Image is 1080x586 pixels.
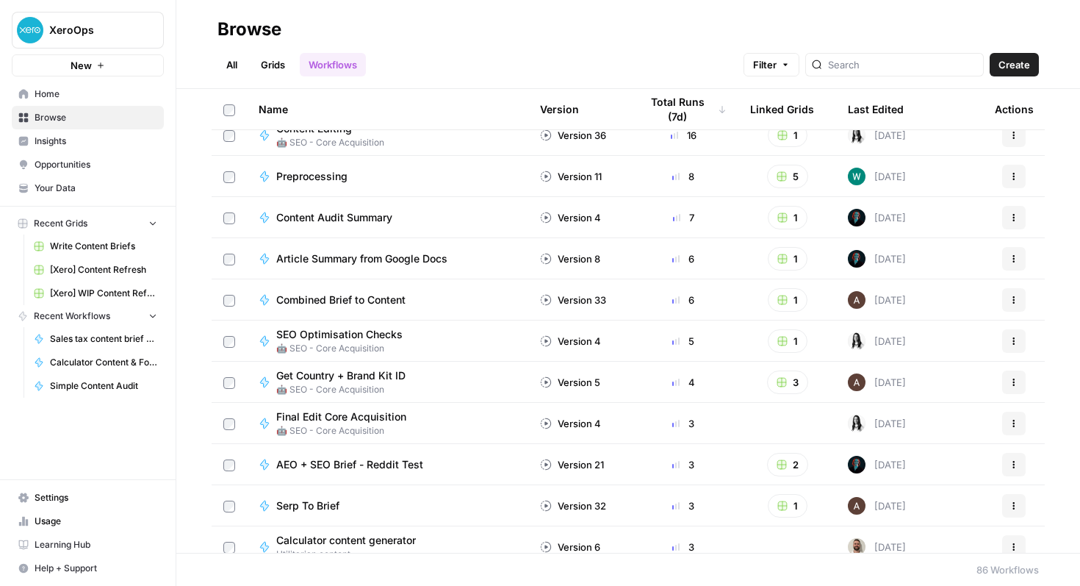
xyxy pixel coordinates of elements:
span: Preprocessing [276,169,348,184]
div: Version 4 [540,416,601,431]
a: Your Data [12,176,164,200]
a: Calculator content generatorUtilitarian content [259,533,516,561]
a: [Xero] Content Refresh [27,258,164,282]
button: 1 [768,247,807,271]
img: zka6akx770trzh69562he2ydpv4t [848,415,865,432]
img: XeroOps Logo [17,17,43,43]
a: SEO Optimisation Checks🤖 SEO - Core Acquisition [259,327,516,355]
div: [DATE] [848,209,906,226]
span: XeroOps [49,23,138,37]
span: Write Content Briefs [50,240,157,253]
a: Content Editing🤖 SEO - Core Acquisition [259,121,516,149]
button: Workspace: XeroOps [12,12,164,49]
img: ilf5qirlu51qf7ak37srxb41cqxu [848,250,865,268]
div: 6 [640,293,727,307]
a: Grids [252,53,294,76]
div: [DATE] [848,497,906,515]
a: Settings [12,486,164,510]
span: Recent Grids [34,217,87,230]
span: Your Data [35,182,157,195]
div: [DATE] [848,415,906,432]
a: Learning Hub [12,533,164,557]
span: Filter [753,57,777,72]
a: Sales tax content brief generator [27,327,164,351]
img: wtbmvrjo3qvncyiyitl6zoukl9gz [848,291,865,309]
a: Browse [12,106,164,129]
a: Final Edit Core Acquisition🤖 SEO - Core Acquisition [259,410,516,437]
span: Combined Brief to Content [276,293,406,307]
a: Serp To Brief [259,499,516,513]
span: SEO Optimisation Checks [276,327,403,342]
a: Calculator Content & Formula Generator [27,351,164,374]
div: Last Edited [848,89,904,129]
a: All [217,53,246,76]
span: Learning Hub [35,538,157,551]
div: Version 11 [540,169,602,184]
span: Article Summary from Google Docs [276,251,447,266]
span: Calculator content generator [276,533,416,548]
span: Utilitarian content [276,548,428,561]
a: AEO + SEO Brief - Reddit Test [259,457,516,472]
span: [Xero] WIP Content Refresh [50,287,157,300]
div: Version 32 [540,499,606,513]
div: Total Runs (7d) [640,89,727,129]
img: zb84x8s0occuvl3br2ttumd0rm88 [848,538,865,556]
div: 3 [640,540,727,554]
div: [DATE] [848,126,906,144]
div: Version 4 [540,210,601,225]
span: [Xero] Content Refresh [50,263,157,276]
div: Version 5 [540,375,600,390]
a: Write Content Briefs [27,235,164,258]
span: Recent Workflows [34,310,110,323]
a: Usage [12,510,164,533]
div: Actions [995,89,1034,129]
a: Get Country + Brand Kit ID🤖 SEO - Core Acquisition [259,368,516,396]
img: ilf5qirlu51qf7ak37srxb41cqxu [848,456,865,474]
button: 1 [768,329,807,353]
div: Linked Grids [750,89,814,129]
span: Simple Content Audit [50,379,157,393]
div: Version 36 [540,128,606,143]
span: Help + Support [35,562,157,575]
button: Recent Workflows [12,305,164,327]
button: Create [990,53,1039,76]
span: Home [35,87,157,101]
div: Version 6 [540,540,600,554]
span: Content Audit Summary [276,210,392,225]
button: Filter [744,53,799,76]
span: New [71,58,92,73]
a: Insights [12,129,164,153]
div: Version 21 [540,457,604,472]
span: Create [998,57,1030,72]
div: Version [540,89,579,129]
img: zka6akx770trzh69562he2ydpv4t [848,332,865,350]
div: 6 [640,251,727,266]
a: Preprocessing [259,169,516,184]
a: Opportunities [12,153,164,176]
div: [DATE] [848,250,906,268]
div: 4 [640,375,727,390]
span: 🤖 SEO - Core Acquisition [276,424,418,437]
img: ilf5qirlu51qf7ak37srxb41cqxu [848,209,865,226]
img: wtbmvrjo3qvncyiyitl6zoukl9gz [848,374,865,391]
div: 3 [640,499,727,513]
span: Serp To Brief [276,499,339,513]
div: Version 33 [540,293,606,307]
span: Get Country + Brand Kit ID [276,368,406,383]
button: New [12,54,164,76]
span: Insights [35,135,157,148]
button: 1 [768,494,807,518]
button: 5 [767,165,808,188]
span: 🤖 SEO - Core Acquisition [276,136,384,149]
button: 1 [768,288,807,312]
img: zka6akx770trzh69562he2ydpv4t [848,126,865,144]
div: 16 [640,128,727,143]
span: Usage [35,515,157,528]
img: wtbmvrjo3qvncyiyitl6zoukl9gz [848,497,865,515]
div: [DATE] [848,538,906,556]
span: Sales tax content brief generator [50,332,157,346]
button: Help + Support [12,557,164,580]
div: 86 Workflows [976,562,1039,577]
button: 2 [767,453,808,476]
a: Content Audit Summary [259,210,516,225]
